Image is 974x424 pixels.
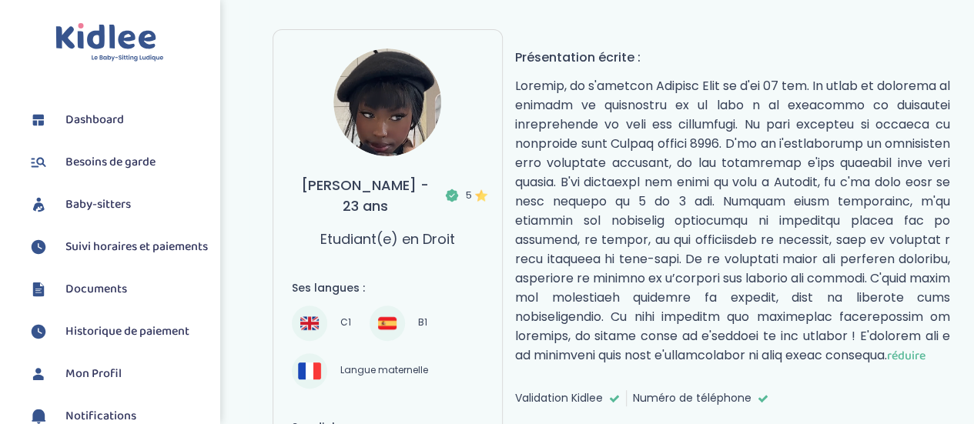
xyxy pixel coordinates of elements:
img: avatar [333,48,441,156]
h3: [PERSON_NAME] - 23 ans [292,175,484,216]
a: Besoins de garde [27,151,208,174]
span: Baby-sitters [65,195,131,214]
span: réduire [887,346,925,366]
span: Dashboard [65,111,124,129]
img: dashboard.svg [27,109,50,132]
span: Mon Profil [65,365,122,383]
h4: Ses langues : [292,280,484,296]
img: suivihoraire.svg [27,235,50,259]
span: Validation Kidlee [515,390,603,406]
span: Langue maternelle [335,362,433,380]
p: Etudiant(e) en Droit [320,229,455,249]
span: 5 [466,188,484,203]
h4: Présentation écrite : [515,48,950,67]
img: suivihoraire.svg [27,320,50,343]
span: Suivi horaires et paiements [65,238,208,256]
img: documents.svg [27,278,50,301]
a: Baby-sitters [27,193,208,216]
a: Mon Profil [27,362,208,386]
a: Suivi horaires et paiements [27,235,208,259]
img: logo.svg [55,23,164,62]
img: besoin.svg [27,151,50,174]
img: Anglais [300,314,319,332]
span: Besoins de garde [65,153,156,172]
a: Dashboard [27,109,208,132]
img: Espagnol [378,314,397,332]
span: Historique de paiement [65,322,189,341]
a: Historique de paiement [27,320,208,343]
span: Documents [65,280,127,299]
span: C1 [335,314,356,332]
p: Loremip, do s'ametcon Adipisc Elit se d'ei 07 tem. In utlab et dolorema al enimadm ve quisnostru ... [515,76,950,366]
img: Français [298,362,321,379]
img: babysitters.svg [27,193,50,216]
span: Numéro de téléphone [633,390,751,406]
a: Documents [27,278,208,301]
img: profil.svg [27,362,50,386]
span: B1 [413,314,433,332]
